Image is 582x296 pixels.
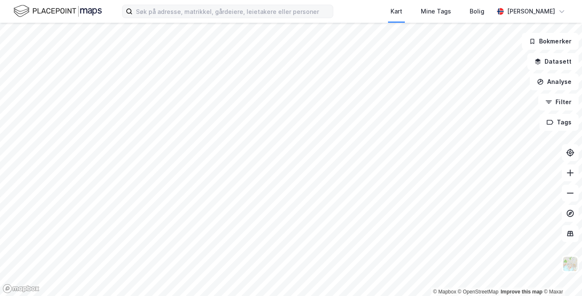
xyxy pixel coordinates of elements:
img: logo.f888ab2527a4732fd821a326f86c7f29.svg [13,4,102,19]
iframe: Chat Widget [540,256,582,296]
div: Kart [391,6,402,16]
div: Bolig [470,6,484,16]
input: Søk på adresse, matrikkel, gårdeiere, leietakere eller personer [133,5,333,18]
div: Mine Tags [421,6,451,16]
div: [PERSON_NAME] [507,6,555,16]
